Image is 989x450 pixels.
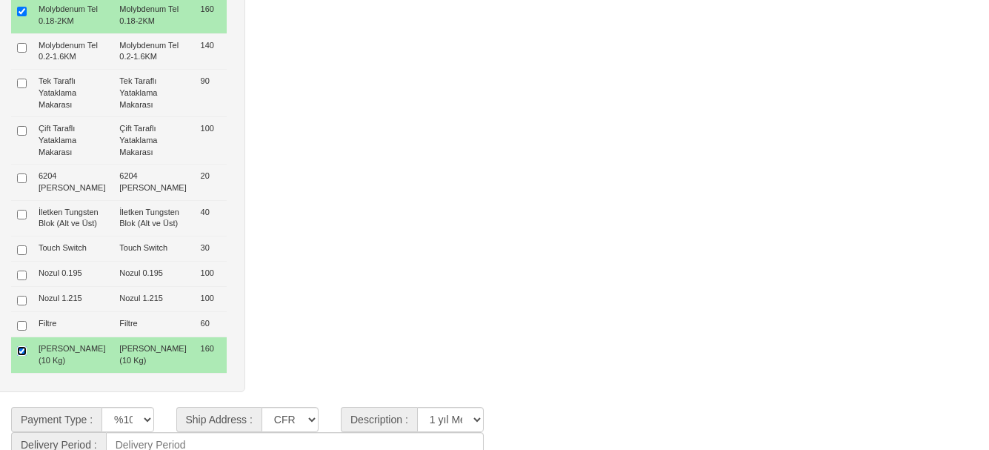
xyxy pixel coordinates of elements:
td: 90 [195,70,227,117]
td: Nozul 0.195 [113,262,194,287]
td: Çift Taraflı Yataklama Makarası [113,117,194,165]
td: Tek Taraflı Yataklama Makarası [113,70,194,117]
td: 30 [195,236,227,262]
span: Ship Address : [176,407,262,432]
td: 20 [195,165,227,200]
td: 160 [195,337,227,373]
td: 6204 [PERSON_NAME] [113,165,194,200]
td: Filtre [113,312,194,337]
span: Description : [341,407,417,432]
td: 100 [195,117,227,165]
td: Molybdenum Tel 0.2-1.6KM [33,33,113,69]
td: 40 [195,200,227,236]
td: 100 [195,262,227,287]
td: Filtre [33,312,113,337]
span: Payment Type : [11,407,101,432]
td: [PERSON_NAME] (10 Kg) [113,337,194,373]
td: Nozul 0.195 [33,262,113,287]
td: Çift Taraflı Yataklama Makarası [33,117,113,165]
td: 6204 [PERSON_NAME] [33,165,113,200]
td: Nozul 1.215 [113,287,194,312]
td: 140 [195,33,227,69]
td: 60 [195,312,227,337]
td: Molybdenum Tel 0.2-1.6KM [113,33,194,69]
td: Nozul 1.215 [33,287,113,312]
td: Touch Switch [33,236,113,262]
td: İletken Tungsten Blok (Alt ve Üst) [113,200,194,236]
td: [PERSON_NAME] (10 Kg) [33,337,113,373]
td: Touch Switch [113,236,194,262]
td: Tek Taraflı Yataklama Makarası [33,70,113,117]
td: 100 [195,287,227,312]
td: İletken Tungsten Blok (Alt ve Üst) [33,200,113,236]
